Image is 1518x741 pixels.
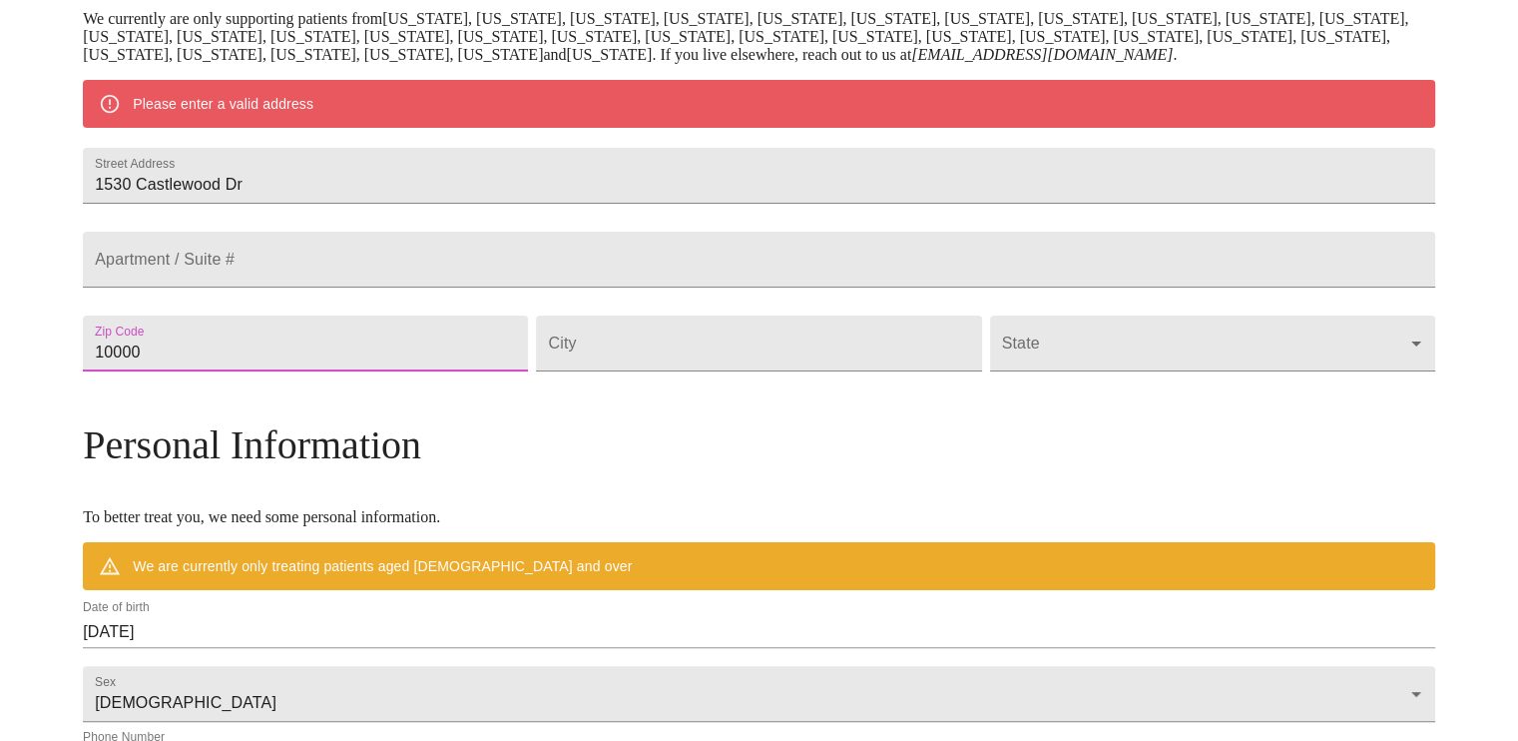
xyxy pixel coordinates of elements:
[133,548,632,584] div: We are currently only treating patients aged [DEMOGRAPHIC_DATA] and over
[83,508,1435,526] p: To better treat you, we need some personal information.
[83,10,1435,64] p: We currently are only supporting patients from [US_STATE], [US_STATE], [US_STATE], [US_STATE], [U...
[990,316,1435,371] div: ​
[133,86,313,122] div: Please enter a valid address
[83,421,1435,468] h3: Personal Information
[83,602,150,614] label: Date of birth
[911,46,1173,63] em: [EMAIL_ADDRESS][DOMAIN_NAME]
[83,666,1435,722] div: [DEMOGRAPHIC_DATA]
